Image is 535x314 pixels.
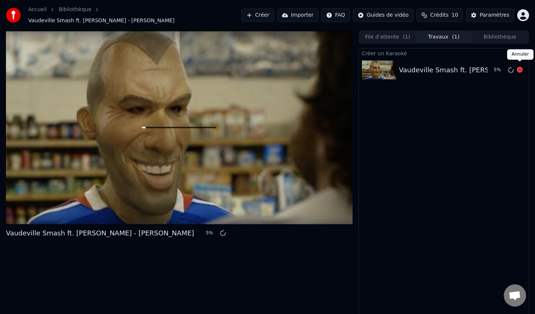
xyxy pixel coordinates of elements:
[6,228,194,238] div: Vaudeville Smash ft. [PERSON_NAME] - [PERSON_NAME]
[59,6,91,13] a: Bibliothèque
[28,17,175,24] span: Vaudeville Smash ft. [PERSON_NAME] - [PERSON_NAME]
[451,11,458,19] span: 10
[472,32,528,42] button: Bibliothèque
[430,11,448,19] span: Crédits
[353,9,414,22] button: Guides de vidéo
[277,9,318,22] button: Importer
[360,32,416,42] button: File d'attente
[507,49,534,60] div: Annuler
[28,6,47,13] a: Accueil
[466,9,514,22] button: Paramètres
[416,9,463,22] button: Crédits10
[504,284,526,307] div: Ouvrir le chat
[416,32,472,42] button: Travaux
[6,8,21,23] img: youka
[206,230,217,236] div: 5 %
[28,6,241,24] nav: breadcrumb
[403,33,410,41] span: ( 1 )
[494,67,505,73] div: 5 %
[480,11,509,19] div: Paramètres
[321,9,350,22] button: FAQ
[359,49,529,57] div: Créer un Karaoké
[241,9,274,22] button: Créer
[452,33,460,41] span: ( 1 )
